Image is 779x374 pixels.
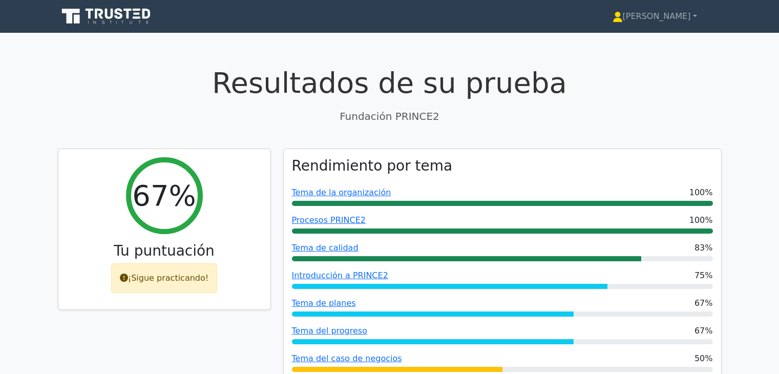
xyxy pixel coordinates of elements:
font: 50% [694,354,713,363]
font: Resultados de su prueba [212,66,567,99]
font: 67% [132,179,196,212]
a: Procesos PRINCE2 [292,215,366,225]
font: 67% [694,298,713,308]
a: Introducción a PRINCE2 [292,271,388,280]
font: Rendimiento por tema [292,157,453,174]
a: Tema del progreso [292,326,367,336]
font: 67% [694,326,713,336]
font: Tu puntuación [114,242,215,259]
font: 100% [689,215,713,225]
font: Fundación PRINCE2 [340,110,439,122]
font: [PERSON_NAME] [623,11,691,21]
font: 75% [694,271,713,280]
a: Tema de calidad [292,243,359,253]
a: [PERSON_NAME] [588,6,722,27]
font: 83% [694,243,713,253]
a: Tema de planes [292,298,356,308]
font: ¡Sigue practicando! [128,273,208,283]
a: Tema de la organización [292,188,391,197]
a: Tema del caso de negocios [292,354,402,363]
font: 100% [689,188,713,197]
